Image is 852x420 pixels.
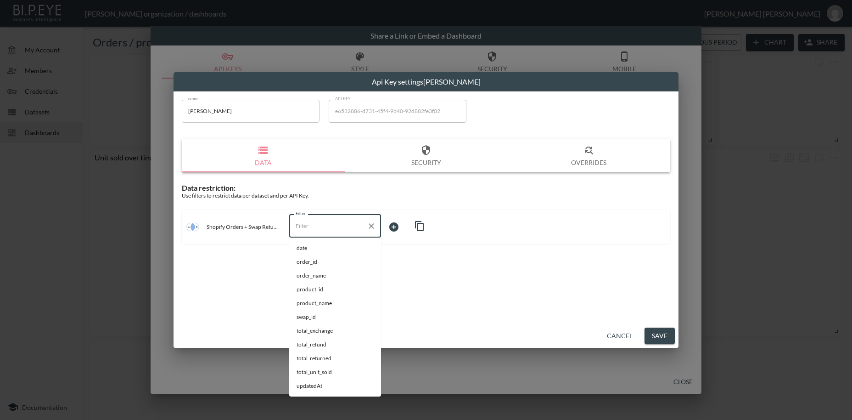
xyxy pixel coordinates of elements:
[182,183,235,192] span: Data restriction:
[293,219,363,233] input: Filter
[297,313,374,321] span: swap_id
[345,139,508,172] button: Security
[507,139,670,172] button: Overrides
[297,244,374,252] span: date
[297,382,374,390] span: updatedAt
[296,210,306,216] label: Filter
[174,72,678,91] h2: Api Key settings [PERSON_NAME]
[603,328,636,345] button: Cancel
[188,96,199,102] label: name
[297,299,374,307] span: product_name
[297,354,374,363] span: total_returned
[297,272,374,280] span: order_name
[186,221,199,233] img: inner join icon
[182,139,345,172] button: Data
[182,192,670,199] div: Use filters to restrict data per dataset and per API Key.
[297,258,374,266] span: order_id
[207,223,278,230] p: Shopify Orders + Swap Returns V2
[297,368,374,376] span: total_unit_sold
[297,341,374,349] span: total_refund
[365,220,378,233] button: Clear
[297,327,374,335] span: total_exchange
[335,96,351,102] label: API KEY
[645,328,675,345] button: Save
[297,285,374,294] span: product_id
